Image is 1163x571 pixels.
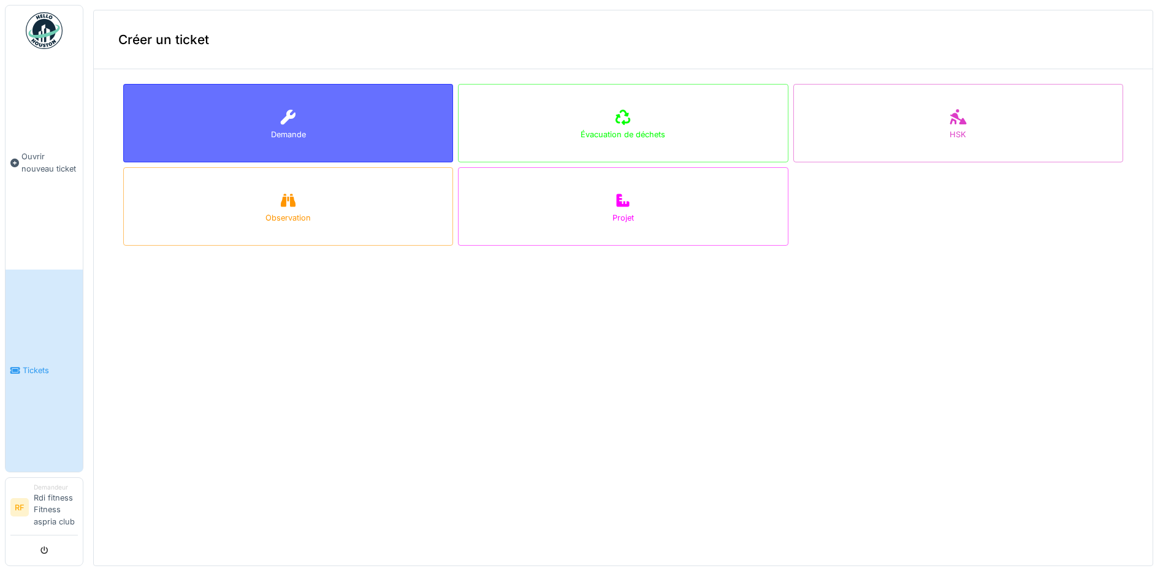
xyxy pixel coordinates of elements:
[34,483,78,492] div: Demandeur
[581,129,665,140] div: Évacuation de déchets
[950,129,966,140] div: HSK
[10,483,78,535] a: RF DemandeurRdi fitness Fitness aspria club
[34,483,78,532] li: Rdi fitness Fitness aspria club
[94,10,1153,69] div: Créer un ticket
[26,12,63,49] img: Badge_color-CXgf-gQk.svg
[23,365,78,376] span: Tickets
[6,270,83,472] a: Tickets
[10,498,29,516] li: RF
[612,212,634,224] div: Projet
[6,56,83,270] a: Ouvrir nouveau ticket
[271,129,306,140] div: Demande
[21,151,78,174] span: Ouvrir nouveau ticket
[265,212,311,224] div: Observation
